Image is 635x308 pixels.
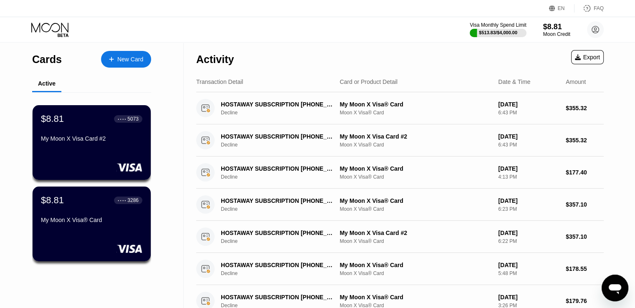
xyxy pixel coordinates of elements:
[498,270,559,276] div: 5:48 PM
[196,253,604,285] div: HOSTAWAY SUBSCRIPTION [PHONE_NUMBER] FIDeclineMy Moon X Visa® CardMoon X Visa® Card[DATE]5:48 PM$...
[196,53,234,66] div: Activity
[498,174,559,180] div: 4:13 PM
[196,92,604,124] div: HOSTAWAY SUBSCRIPTION [PHONE_NUMBER] FIDeclineMy Moon X Visa® CardMoon X Visa® Card[DATE]6:43 PM$...
[543,23,570,31] div: $8.81
[470,22,526,28] div: Visa Monthly Spend Limit
[498,133,559,140] div: [DATE]
[498,110,559,116] div: 6:43 PM
[127,197,139,203] div: 3286
[221,238,344,244] div: Decline
[543,31,570,37] div: Moon Credit
[498,206,559,212] div: 6:23 PM
[340,142,492,148] div: Moon X Visa® Card
[196,157,604,189] div: HOSTAWAY SUBSCRIPTION [PHONE_NUMBER] FIDeclineMy Moon X Visa® CardMoon X Visa® Card[DATE]4:13 PM$...
[118,199,126,202] div: ● ● ● ●
[566,233,604,240] div: $357.10
[41,195,64,206] div: $8.81
[498,101,559,108] div: [DATE]
[498,78,530,85] div: Date & Time
[221,262,335,268] div: HOSTAWAY SUBSCRIPTION [PHONE_NUMBER] FI
[127,116,139,122] div: 5073
[566,137,604,144] div: $355.32
[498,165,559,172] div: [DATE]
[566,78,586,85] div: Amount
[221,206,344,212] div: Decline
[549,4,574,13] div: EN
[498,238,559,244] div: 6:22 PM
[221,197,335,204] div: HOSTAWAY SUBSCRIPTION [PHONE_NUMBER] FI
[498,262,559,268] div: [DATE]
[498,230,559,236] div: [DATE]
[594,5,604,11] div: FAQ
[340,238,492,244] div: Moon X Visa® Card
[470,22,526,37] div: Visa Monthly Spend Limit$513.83/$4,000.00
[602,275,628,301] iframe: Button to launch messaging window
[340,110,492,116] div: Moon X Visa® Card
[221,174,344,180] div: Decline
[118,118,126,120] div: ● ● ● ●
[33,187,151,261] div: $8.81● ● ● ●3286My Moon X Visa® Card
[498,142,559,148] div: 6:43 PM
[575,54,600,61] div: Export
[340,262,492,268] div: My Moon X Visa® Card
[498,197,559,204] div: [DATE]
[566,105,604,111] div: $355.32
[221,230,335,236] div: HOSTAWAY SUBSCRIPTION [PHONE_NUMBER] FI
[566,298,604,304] div: $179.76
[221,294,335,300] div: HOSTAWAY SUBSCRIPTION [PHONE_NUMBER] FI
[340,101,492,108] div: My Moon X Visa® Card
[117,56,143,63] div: New Card
[196,124,604,157] div: HOSTAWAY SUBSCRIPTION [PHONE_NUMBER] FIDeclineMy Moon X Visa Card #2Moon X Visa® Card[DATE]6:43 P...
[221,165,335,172] div: HOSTAWAY SUBSCRIPTION [PHONE_NUMBER] FI
[196,189,604,221] div: HOSTAWAY SUBSCRIPTION [PHONE_NUMBER] FIDeclineMy Moon X Visa® CardMoon X Visa® Card[DATE]6:23 PM$...
[571,50,604,64] div: Export
[196,78,243,85] div: Transaction Detail
[340,206,492,212] div: Moon X Visa® Card
[221,270,344,276] div: Decline
[574,4,604,13] div: FAQ
[340,133,492,140] div: My Moon X Visa Card #2
[221,110,344,116] div: Decline
[498,294,559,300] div: [DATE]
[221,133,335,140] div: HOSTAWAY SUBSCRIPTION [PHONE_NUMBER] FI
[566,201,604,208] div: $357.10
[340,230,492,236] div: My Moon X Visa Card #2
[566,265,604,272] div: $178.55
[558,5,565,11] div: EN
[221,101,335,108] div: HOSTAWAY SUBSCRIPTION [PHONE_NUMBER] FI
[340,197,492,204] div: My Moon X Visa® Card
[38,80,56,87] div: Active
[340,174,492,180] div: Moon X Visa® Card
[543,23,570,37] div: $8.81Moon Credit
[340,78,398,85] div: Card or Product Detail
[221,142,344,148] div: Decline
[479,30,517,35] div: $513.83 / $4,000.00
[340,165,492,172] div: My Moon X Visa® Card
[196,221,604,253] div: HOSTAWAY SUBSCRIPTION [PHONE_NUMBER] FIDeclineMy Moon X Visa Card #2Moon X Visa® Card[DATE]6:22 P...
[41,217,142,223] div: My Moon X Visa® Card
[566,169,604,176] div: $177.40
[41,135,142,142] div: My Moon X Visa Card #2
[101,51,151,68] div: New Card
[33,105,151,180] div: $8.81● ● ● ●5073My Moon X Visa Card #2
[41,114,64,124] div: $8.81
[340,294,492,300] div: My Moon X Visa® Card
[32,53,62,66] div: Cards
[340,270,492,276] div: Moon X Visa® Card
